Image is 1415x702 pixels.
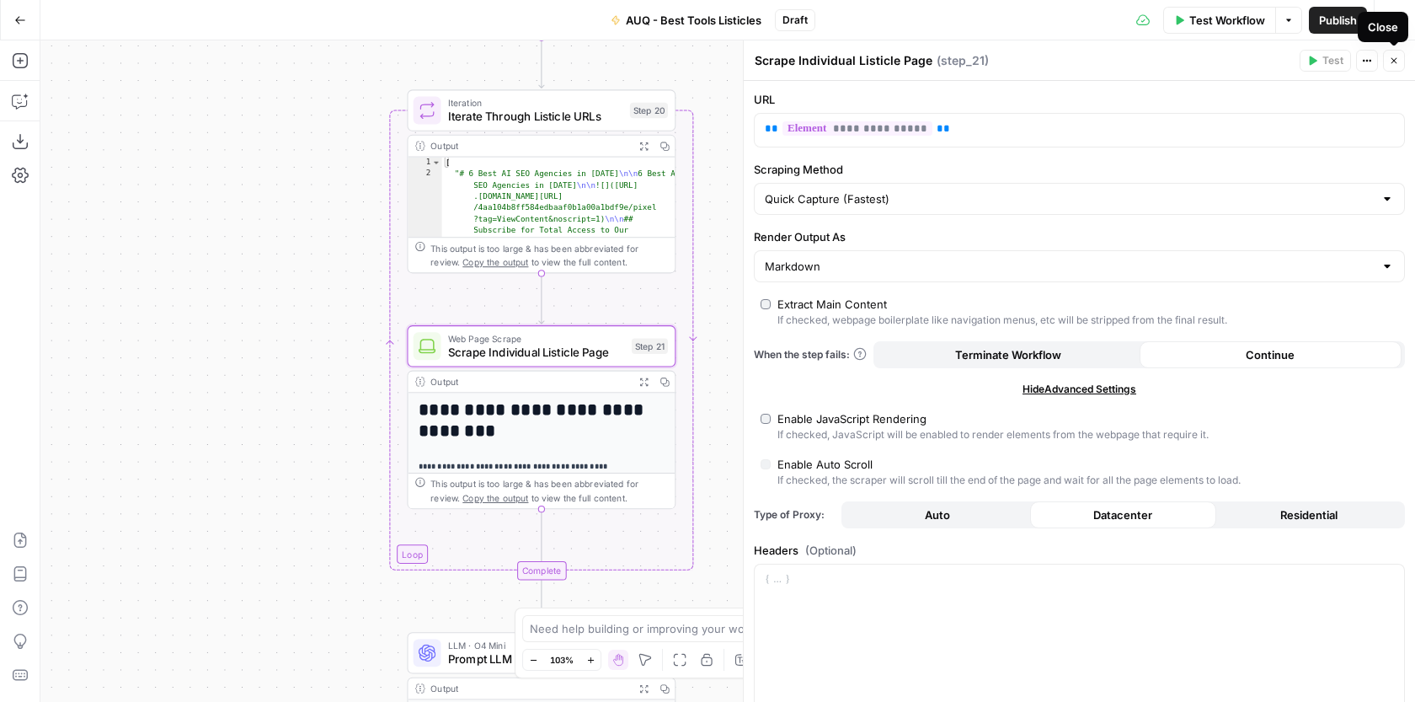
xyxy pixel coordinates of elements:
[1309,7,1367,34] button: Publish
[1322,53,1343,68] span: Test
[630,103,668,119] div: Step 20
[408,158,441,169] div: 1
[754,542,1405,559] label: Headers
[1189,12,1265,29] span: Test Workflow
[430,477,668,505] div: This output is too large & has been abbreviated for review. to view the full content.
[430,139,628,153] div: Output
[601,7,772,34] button: AUQ - Best Tools Listicles
[448,638,623,651] span: LLM · O4 Mini
[1280,506,1338,523] span: Residential
[754,91,1405,108] label: URL
[1093,506,1152,523] span: Datacenter
[550,653,574,667] span: 103%
[448,651,623,668] span: Prompt LLM
[777,473,1241,488] div: If checked, the scraper will scroll till the end of the page and wait for all the page elements t...
[925,506,950,523] span: Auto
[632,339,668,355] div: Step 21
[539,273,544,324] g: Edge from step_20 to step_21
[448,108,623,126] span: Iterate Through Listicle URLs
[626,12,761,29] span: AUQ - Best Tools Listicles
[754,228,1405,245] label: Render Output As
[1216,501,1402,528] button: Residential
[955,346,1061,363] span: Terminate Workflow
[430,682,628,695] div: Output
[765,190,1374,207] input: Quick Capture (Fastest)
[761,299,771,309] input: Extract Main ContentIf checked, webpage boilerplate like navigation menus, etc will be stripped f...
[782,13,808,28] span: Draft
[430,241,668,269] div: This output is too large & has been abbreviated for review. to view the full content.
[755,52,932,69] textarea: Scrape Individual Listicle Page
[431,158,441,169] span: Toggle code folding, rows 1 through 3
[777,410,926,427] div: Enable JavaScript Rendering
[937,52,989,69] span: ( step_21 )
[1319,12,1357,29] span: Publish
[430,375,628,389] div: Output
[777,313,1227,328] div: If checked, webpage boilerplate like navigation menus, etc will be stripped from the final result.
[777,456,873,473] div: Enable Auto Scroll
[462,257,528,267] span: Copy the output
[448,96,623,110] span: Iteration
[754,347,867,362] a: When the step fails:
[539,38,544,88] g: Edge from step_1 to step_20
[765,258,1374,275] input: Markdown
[1163,7,1275,34] button: Test Workflow
[539,581,544,631] g: Edge from step_20-iteration-end to step_22
[877,341,1140,368] button: Terminate Workflow
[777,296,887,313] div: Extract Main Content
[462,493,528,503] span: Copy the output
[517,561,567,581] div: Complete
[1368,19,1398,35] div: Close
[805,542,857,559] span: (Optional)
[777,427,1209,442] div: If checked, JavaScript will be enabled to render elements from the webpage that require it.
[754,161,1405,178] label: Scraping Method
[1246,346,1295,363] span: Continue
[1023,382,1136,397] span: Hide Advanced Settings
[754,507,835,522] span: Type of Proxy:
[448,331,625,345] span: Web Page Scrape
[761,414,771,424] input: Enable JavaScript RenderingIf checked, JavaScript will be enabled to render elements from the web...
[448,344,625,362] span: Scrape Individual Listicle Page
[407,89,675,273] div: LoopIterationIterate Through Listicle URLsStep 20Output[ "# 6 Best AI SEO Agencies in [DATE]\n\n6...
[407,561,675,581] div: Complete
[1300,50,1351,72] button: Test
[845,501,1030,528] button: Auto
[761,459,771,469] input: Enable Auto ScrollIf checked, the scraper will scroll till the end of the page and wait for all t...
